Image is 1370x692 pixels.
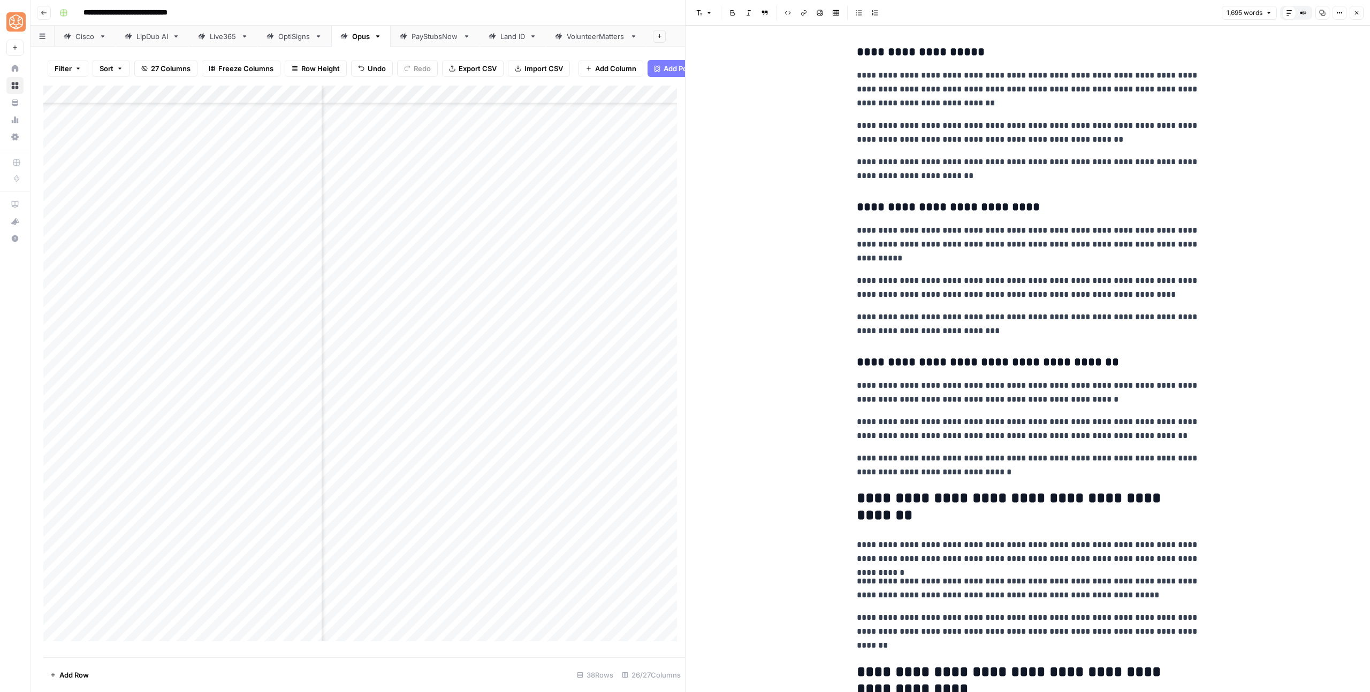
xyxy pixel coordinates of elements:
span: Undo [368,63,386,74]
a: Your Data [6,94,24,111]
button: Workspace: SimpleTiger [6,9,24,35]
a: Settings [6,128,24,145]
a: VolunteerMatters [546,26,646,47]
button: Row Height [285,60,347,77]
span: Row Height [301,63,340,74]
div: VolunteerMatters [567,31,626,42]
div: Live365 [210,31,237,42]
a: OptiSigns [257,26,331,47]
button: Help + Support [6,230,24,247]
div: OptiSigns [278,31,310,42]
button: Undo [351,60,393,77]
a: AirOps Academy [6,196,24,213]
button: Add Power Agent [648,60,728,77]
span: Freeze Columns [218,63,273,74]
span: Filter [55,63,72,74]
a: PayStubsNow [391,26,479,47]
button: Sort [93,60,130,77]
button: Redo [397,60,438,77]
div: Land ID [500,31,525,42]
span: Sort [100,63,113,74]
span: 1,695 words [1227,8,1262,18]
img: SimpleTiger Logo [6,12,26,32]
a: LipDub AI [116,26,189,47]
button: 1,695 words [1222,6,1277,20]
div: LipDub AI [136,31,168,42]
a: Usage [6,111,24,128]
button: Add Row [43,666,95,683]
div: 26/27 Columns [618,666,685,683]
div: PayStubsNow [412,31,459,42]
div: Opus [352,31,370,42]
div: Cisco [75,31,95,42]
span: Add Power Agent [664,63,722,74]
span: Export CSV [459,63,497,74]
a: Land ID [479,26,546,47]
div: What's new? [7,213,23,229]
span: Import CSV [524,63,563,74]
div: 38 Rows [573,666,618,683]
span: 27 Columns [151,63,191,74]
span: Add Row [59,670,89,680]
a: Browse [6,77,24,94]
button: Import CSV [508,60,570,77]
a: Opus [331,26,391,47]
button: 27 Columns [134,60,197,77]
button: Export CSV [442,60,504,77]
button: Add Column [579,60,643,77]
span: Redo [414,63,431,74]
button: What's new? [6,213,24,230]
a: Live365 [189,26,257,47]
span: Add Column [595,63,636,74]
a: Cisco [55,26,116,47]
a: Home [6,60,24,77]
button: Filter [48,60,88,77]
button: Freeze Columns [202,60,280,77]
